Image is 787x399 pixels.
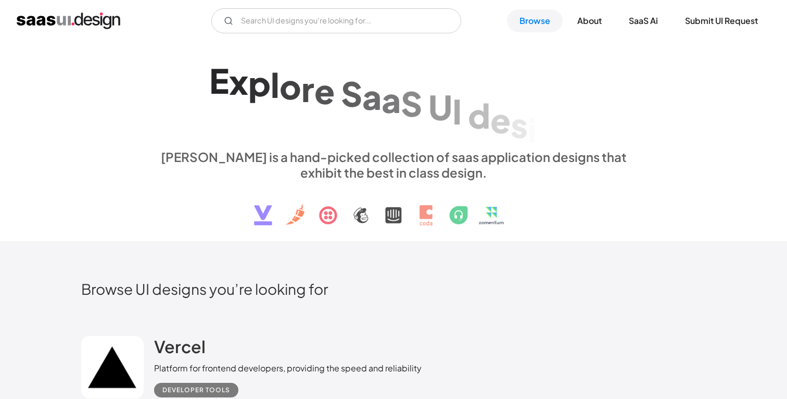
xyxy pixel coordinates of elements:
div: i [528,110,537,150]
div: I [452,91,462,131]
div: S [401,83,422,123]
div: p [248,63,271,103]
div: e [314,71,335,111]
div: U [428,87,452,127]
form: Email Form [211,8,461,33]
div: Developer tools [162,384,230,396]
a: About [565,9,614,32]
a: Browse [507,9,563,32]
div: s [511,105,528,145]
h2: Vercel [154,336,206,357]
a: SaaS Ai [616,9,670,32]
a: Vercel [154,336,206,362]
div: [PERSON_NAME] is a hand-picked collection of saas application designs that exhibit the best in cl... [154,149,633,180]
div: Platform for frontend developers, providing the speed and reliability [154,362,422,375]
div: S [341,74,362,114]
a: home [17,13,120,29]
img: text, icon, saas logo [236,180,551,234]
div: a [362,77,382,117]
div: e [490,100,511,140]
a: Submit UI Request [672,9,770,32]
div: l [271,65,280,105]
div: d [468,95,490,135]
input: Search UI designs you're looking for... [211,8,461,33]
div: E [209,60,229,101]
div: o [280,67,301,107]
div: x [229,61,248,102]
div: a [382,80,401,120]
div: r [301,69,314,109]
h2: Browse UI designs you’re looking for [81,280,706,298]
h1: Explore SaaS UI design patterns & interactions. [154,58,633,139]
